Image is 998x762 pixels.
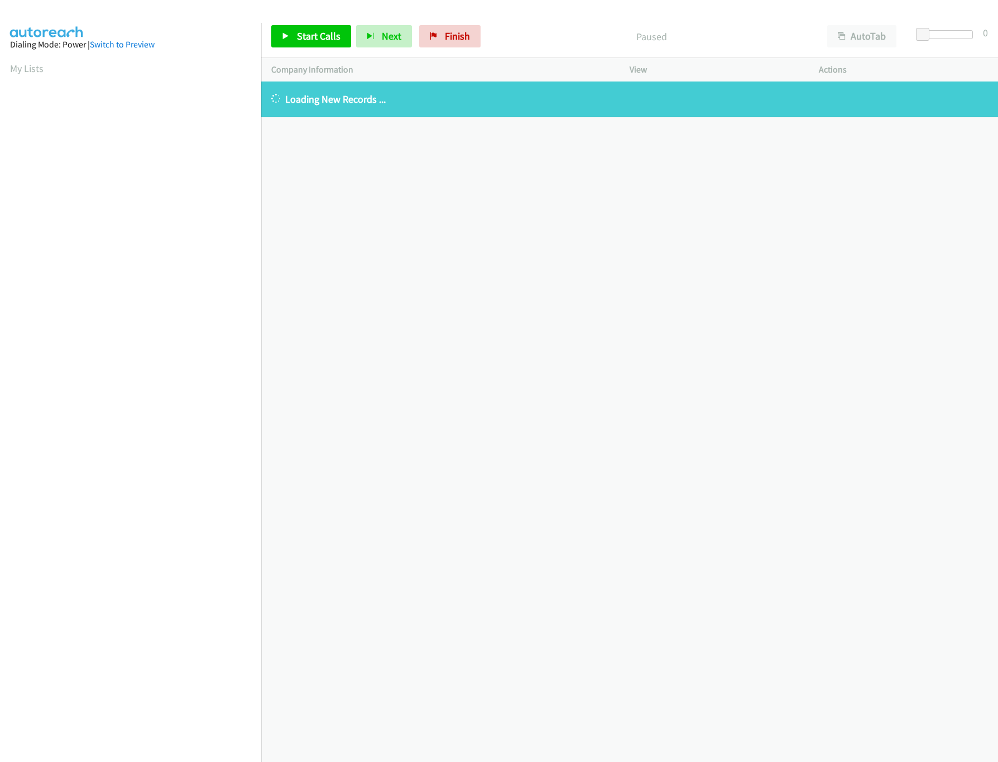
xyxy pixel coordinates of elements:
span: Finish [445,30,470,42]
a: Finish [419,25,481,47]
p: Loading New Records ... [271,92,988,107]
div: Delay between calls (in seconds) [922,30,973,39]
p: Company Information [271,63,610,76]
a: Switch to Preview [90,39,155,50]
span: Next [382,30,401,42]
div: Dialing Mode: Power | [10,38,251,51]
iframe: Dialpad [10,86,261,616]
p: Paused [496,29,807,44]
span: Start Calls [297,30,340,42]
p: Actions [819,63,988,76]
div: 0 [983,25,988,40]
button: Next [356,25,412,47]
button: AutoTab [827,25,896,47]
p: View [630,63,799,76]
a: Start Calls [271,25,351,47]
a: My Lists [10,62,44,75]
